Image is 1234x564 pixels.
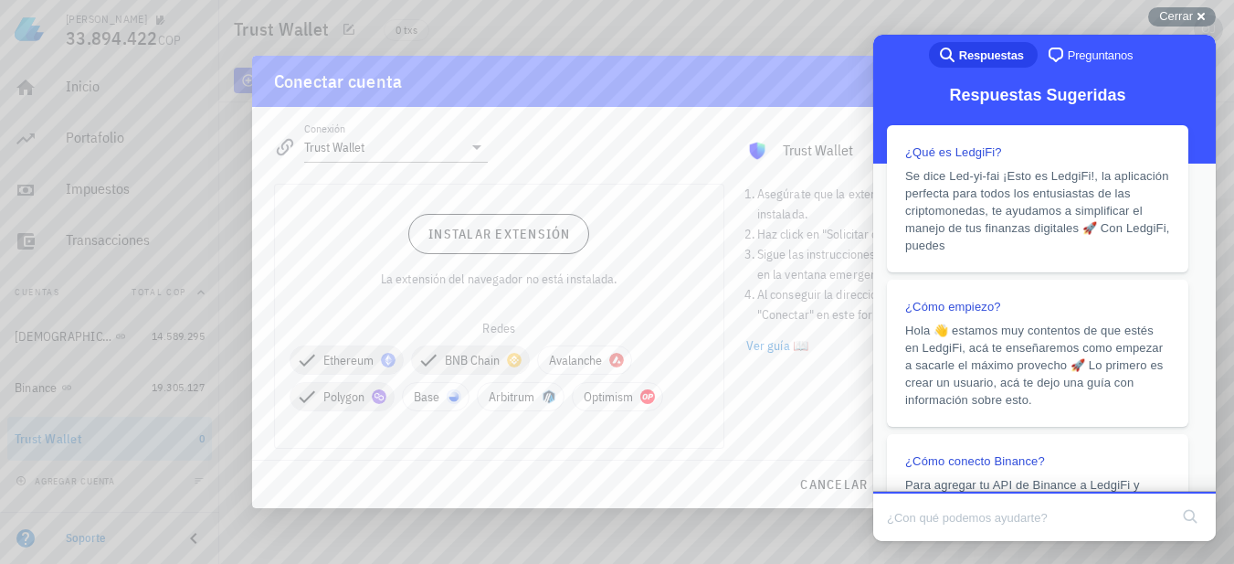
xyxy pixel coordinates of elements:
li: Haz click en "Solicitar conexión". [757,224,961,244]
div: Trust Wallet [783,142,961,159]
button: Cerrar [1148,7,1216,27]
span: Cerrar [1159,9,1193,23]
label: Conexión [304,122,345,135]
li: Sigue las instrucciones de la extensión en la ventana emergente. [757,244,961,284]
span: cancelar [799,476,868,493]
li: Al conseguir la dirección, haz click en "Conectar" en este formulario. [757,284,961,325]
p: La extensión del navegador no está instalada. [381,269,617,289]
span: Ethereum [301,346,392,374]
span: BNB Chain [423,346,518,374]
div: Conectar cuenta [274,67,403,96]
button: cancelar [792,468,875,501]
span: Instalar extensión [427,226,571,242]
a: Instalar extensión [408,214,589,254]
a: Ver guía 📖 [746,335,961,356]
span: Arbitrum [489,383,553,410]
span: Base [414,383,458,410]
div: Redes [290,318,709,338]
span: Optimism [584,383,651,410]
span: Avalanche [549,346,620,374]
span: Polygon [301,383,383,410]
iframe: Help Scout Beacon - Live Chat, Contact Form, and Knowledge Base [873,35,1216,541]
li: Asegúrate que la extensión esté instalada. [757,184,961,224]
